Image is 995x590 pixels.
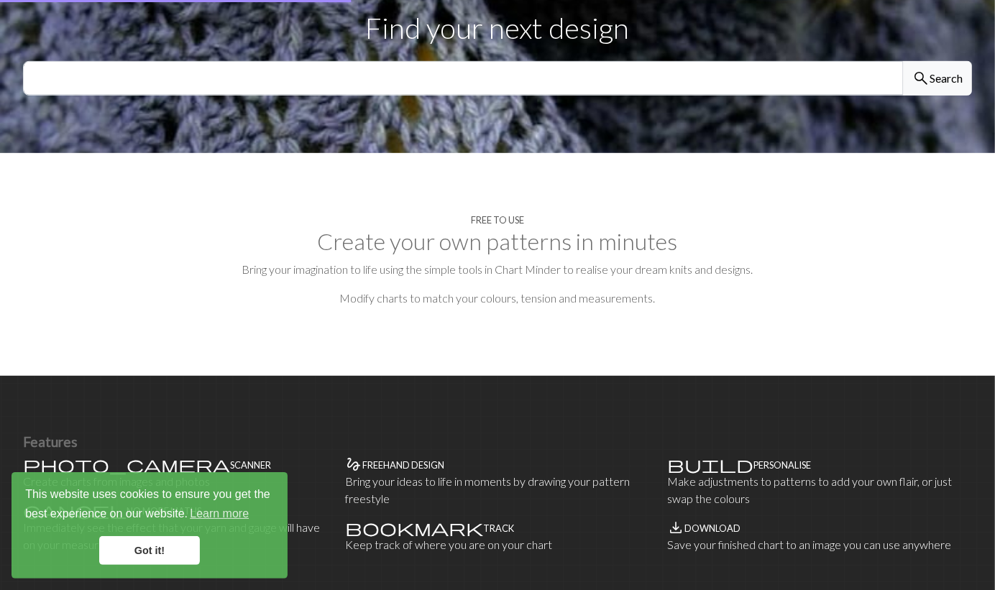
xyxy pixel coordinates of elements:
p: Bring your ideas to life in moments by drawing your pattern freestyle [345,473,650,507]
p: Save your finished chart to an image you can use anywhere [667,536,972,553]
p: Find your next design [23,6,972,50]
span: save_alt [667,517,684,538]
h2: Create your own patterns in minutes [23,228,972,255]
span: search [912,68,930,88]
p: Bring your imagination to life using the simple tools in Chart Minder to realise your dream knits... [23,261,972,278]
button: Search [903,61,972,96]
h4: Track [483,523,514,534]
span: bookmark [345,517,483,538]
h4: Personalise [753,460,811,471]
h3: Features [23,433,972,450]
h4: Download [684,523,740,534]
span: gesture [345,454,362,474]
a: dismiss cookie message [99,536,200,565]
div: cookieconsent [12,472,288,579]
p: Keep track of where you are on your chart [345,536,650,553]
p: Make adjustments to patterns to add your own flair, or just swap the colours [667,473,972,507]
span: photo_camera [23,454,230,474]
h4: Scanner [230,460,271,471]
a: learn more about cookies [188,503,251,525]
h4: Free to use [471,215,524,226]
span: build [667,454,753,474]
span: This website uses cookies to ensure you get the best experience on our website. [25,486,274,525]
h4: Freehand design [362,460,444,471]
p: Modify charts to match your colours, tension and measurements. [23,290,972,307]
